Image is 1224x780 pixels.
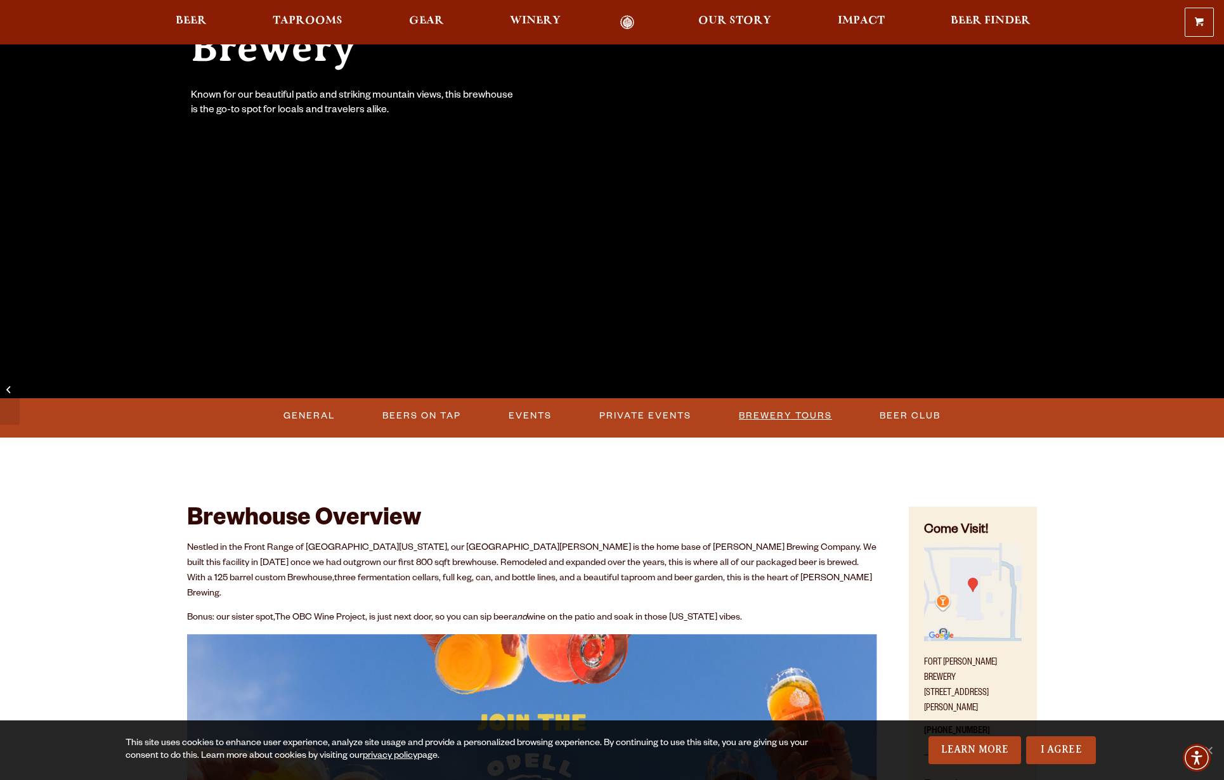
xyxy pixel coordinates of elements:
a: The OBC Wine Project [275,613,365,623]
h2: Brewhouse Overview [187,507,877,535]
a: Beer Club [875,401,946,431]
a: Events [504,401,557,431]
em: and [512,613,527,623]
a: Impact [830,15,893,30]
span: three fermentation cellars, full keg, can, and bottle lines, and a beautiful taproom and beer gar... [187,574,872,599]
a: I Agree [1026,736,1096,764]
a: Find on Google Maps (opens in a new window) [924,635,1022,645]
a: Private Events [594,401,696,431]
div: Known for our beautiful patio and striking mountain views, this brewhouse is the go-to spot for l... [191,89,516,119]
p: Fort [PERSON_NAME] Brewery [STREET_ADDRESS][PERSON_NAME] [924,648,1022,717]
img: Small thumbnail of location on map [924,543,1022,640]
span: Beer [176,16,207,26]
div: Accessibility Menu [1183,744,1211,772]
a: privacy policy [363,751,417,762]
span: Winery [510,16,561,26]
a: Learn More [928,736,1022,764]
span: Our Story [698,16,771,26]
p: Bonus: our sister spot, , is just next door, so you can sip beer wine on the patio and soak in th... [187,611,877,626]
span: Beer Finder [951,16,1031,26]
a: Beer Finder [942,15,1039,30]
a: Our Story [690,15,779,30]
a: Brewery Tours [734,401,837,431]
a: Odell Home [603,15,651,30]
span: Gear [409,16,444,26]
a: General [278,401,340,431]
a: Taprooms [264,15,351,30]
a: Gear [401,15,452,30]
span: Taprooms [273,16,342,26]
h4: Come Visit! [924,522,1022,540]
a: Beer [167,15,215,30]
div: This site uses cookies to enhance user experience, analyze site usage and provide a personalized ... [126,738,822,763]
p: Nestled in the Front Range of [GEOGRAPHIC_DATA][US_STATE], our [GEOGRAPHIC_DATA][PERSON_NAME] is ... [187,541,877,602]
a: Winery [502,15,569,30]
span: Impact [838,16,885,26]
a: Beers on Tap [377,401,466,431]
p: [PHONE_NUMBER] [924,717,1022,755]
